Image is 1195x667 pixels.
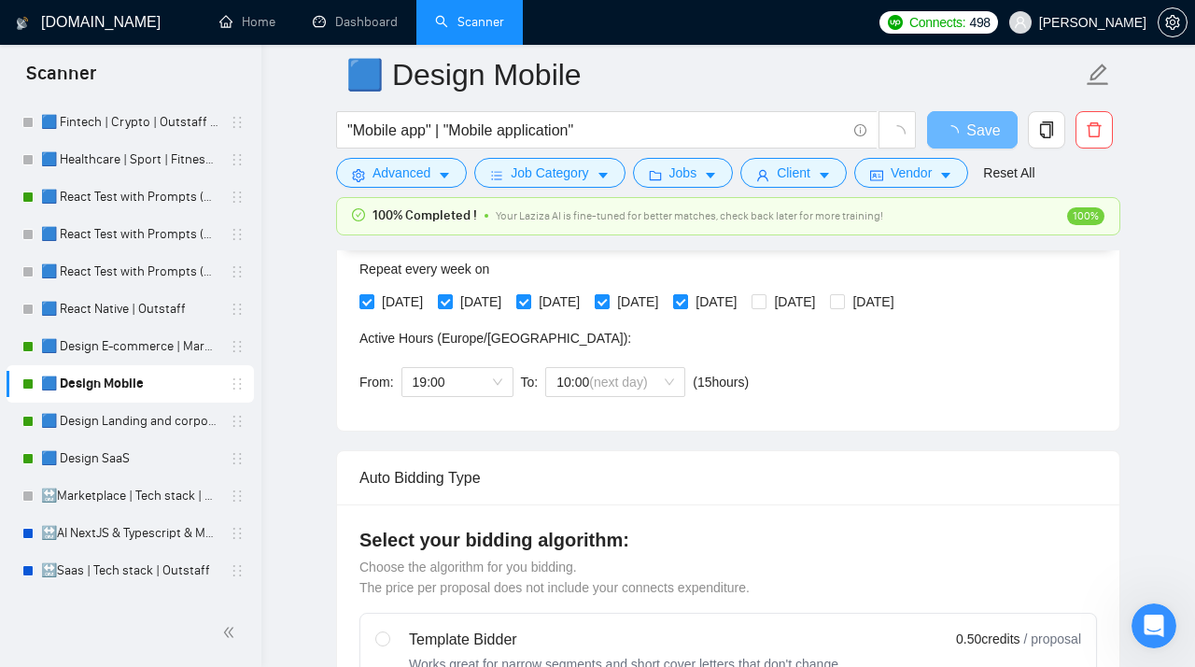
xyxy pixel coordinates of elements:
[41,178,218,216] a: 🟦 React Test with Prompts (Max)
[41,141,218,178] a: 🟦 Healthcare | Sport | Fitness | Outstaff
[845,291,901,312] span: [DATE]
[777,163,810,183] span: Client
[511,163,588,183] span: Job Category
[944,125,966,140] span: loading
[1076,121,1112,138] span: delete
[230,414,245,429] span: holder
[41,328,218,365] a: 🟦 Design E-commerce | Marketplace
[854,158,968,188] button: idcardVendorcaret-down
[649,168,662,182] span: folder
[589,375,647,390] span: (next day)
[41,253,218,291] a: 🟦 React Test with Prompts (Mid Rates)
[1028,111,1065,149] button: copy
[16,8,29,38] img: logo
[41,365,218,403] a: 🟦 Design Mobile
[909,12,965,33] span: Connects:
[1024,630,1081,648] span: / proposal
[352,168,365,182] span: setting
[888,15,903,30] img: upwork-logo.png
[374,291,430,312] span: [DATE]
[854,124,866,136] span: info-circle
[966,119,1000,142] span: Save
[633,158,734,188] button: folderJobscaret-down
[1067,207,1104,225] span: 100%
[693,375,749,390] span: ( 15 hours)
[230,376,245,391] span: holder
[41,552,218,589] a: 🔛Saas | Tech stack | Outstaff
[230,152,245,167] span: holder
[669,163,697,183] span: Jobs
[438,168,451,182] span: caret-down
[983,163,1034,183] a: Reset All
[870,168,883,182] span: idcard
[496,209,883,222] span: Your Laziza AI is fine-tuned for better matches, check back later for more training!
[1132,603,1176,648] iframe: Intercom live chat
[41,589,218,627] a: 🔛React Native | Outstaff
[230,563,245,578] span: holder
[230,526,245,541] span: holder
[409,629,842,651] div: Template Bidder
[453,291,509,312] span: [DATE]
[597,168,610,182] span: caret-down
[1159,15,1187,30] span: setting
[346,51,1082,98] input: Scanner name...
[1158,7,1188,37] button: setting
[11,60,111,99] span: Scanner
[956,629,1019,649] span: 0.50 credits
[41,515,218,552] a: 🔛AI NextJS & Typescript & MUI & Tailwind | Outstaff
[1158,15,1188,30] a: setting
[1075,111,1113,149] button: delete
[313,14,398,30] a: dashboardDashboard
[41,403,218,440] a: 🟦 Design Landing and corporate
[222,623,241,642] span: double-left
[359,560,750,595] span: Choose the algorithm for you bidding. The price per proposal does not include your connects expen...
[230,190,245,205] span: holder
[230,339,245,354] span: holder
[1014,16,1027,29] span: user
[230,489,245,504] span: holder
[818,168,831,182] span: caret-down
[373,163,430,183] span: Advanced
[359,375,394,390] span: From:
[556,368,674,396] span: 10:00
[766,291,822,312] span: [DATE]
[891,163,932,183] span: Vendor
[230,302,245,317] span: holder
[230,451,245,466] span: holder
[939,168,952,182] span: caret-down
[413,368,502,396] span: 19:00
[230,227,245,242] span: holder
[373,206,477,226] span: 100% Completed !
[41,104,218,141] a: 🟦 Fintech | Crypto | Outstaff (Mid Rates)
[521,375,539,390] span: To:
[352,208,365,221] span: check-circle
[230,115,245,130] span: holder
[927,111,1018,149] button: Save
[889,125,906,142] span: loading
[41,216,218,253] a: 🟦 React Test with Prompts (High)
[756,168,769,182] span: user
[688,291,744,312] span: [DATE]
[359,527,1097,553] h4: Select your bidding algorithm:
[359,262,489,277] span: Repeat every week on
[474,158,625,188] button: barsJob Categorycaret-down
[359,331,631,346] span: Active Hours ( Europe/[GEOGRAPHIC_DATA] ):
[359,451,1097,504] div: Auto Bidding Type
[336,158,467,188] button: settingAdvancedcaret-down
[41,291,218,328] a: 🟦 React Native | Outstaff
[704,168,717,182] span: caret-down
[41,477,218,515] a: 🔛Marketplace | Tech stack | Outstaff
[531,291,587,312] span: [DATE]
[1086,63,1110,87] span: edit
[490,168,503,182] span: bars
[969,12,990,33] span: 498
[230,264,245,279] span: holder
[435,14,504,30] a: searchScanner
[610,291,666,312] span: [DATE]
[347,119,846,142] input: Search Freelance Jobs...
[1029,121,1064,138] span: copy
[41,440,218,477] a: 🟦 Design SaaS
[219,14,275,30] a: homeHome
[740,158,847,188] button: userClientcaret-down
